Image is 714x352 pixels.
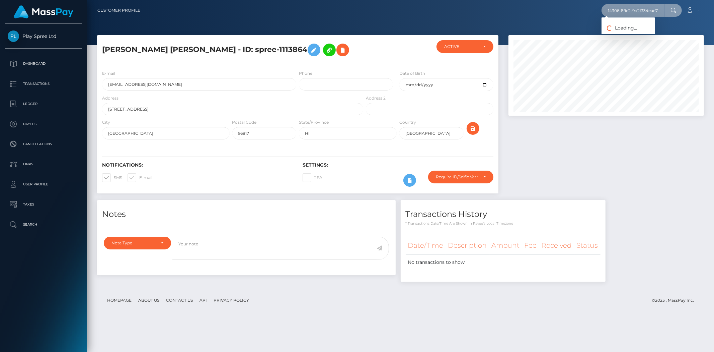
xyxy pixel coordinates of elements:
button: ACTIVE [437,40,493,53]
a: Customer Profile [97,3,140,17]
a: Ledger [5,96,82,112]
img: Play Spree Ltd [8,31,19,42]
span: Play Spree Ltd [5,33,82,39]
div: © 2025 , MassPay Inc. [652,297,699,304]
a: Cancellations [5,136,82,153]
label: Date of Birth [399,70,425,76]
a: Taxes [5,196,82,213]
th: Amount [489,236,522,255]
p: Ledger [8,99,79,109]
p: User Profile [8,179,79,189]
label: City [102,119,110,125]
div: Require ID/Selfie Verification [436,174,478,180]
img: MassPay Logo [14,5,73,18]
td: No transactions to show [406,255,601,270]
a: User Profile [5,176,82,193]
h4: Notes [102,209,391,220]
label: 2FA [303,173,322,182]
p: Links [8,159,79,169]
p: Transactions [8,79,79,89]
label: Address 2 [366,95,386,101]
a: Payees [5,116,82,132]
label: Country [399,119,416,125]
th: Received [539,236,574,255]
th: Fee [522,236,539,255]
label: E-mail [128,173,152,182]
input: Search... [602,4,664,17]
th: Date/Time [406,236,446,255]
label: State/Province [299,119,329,125]
p: Dashboard [8,59,79,69]
a: Search [5,216,82,233]
a: Links [5,156,82,173]
a: About Us [136,295,162,305]
h6: Notifications: [102,162,293,168]
h4: Transactions History [406,209,601,220]
a: Contact Us [163,295,195,305]
label: Address [102,95,118,101]
p: * Transactions date/time are shown in payee's local timezone [406,221,601,226]
button: Require ID/Selfie Verification [428,171,493,183]
h6: Settings: [303,162,493,168]
h5: [PERSON_NAME] [PERSON_NAME] - ID: spree-1113864 [102,40,360,60]
a: Transactions [5,75,82,92]
span: Loading... [602,25,637,31]
p: Payees [8,119,79,129]
a: Homepage [104,295,134,305]
a: Privacy Policy [211,295,252,305]
p: Search [8,220,79,230]
label: Postal Code [232,119,257,125]
label: E-mail [102,70,115,76]
th: Description [446,236,489,255]
a: Dashboard [5,55,82,72]
a: API [197,295,210,305]
th: Status [574,236,601,255]
label: Phone [299,70,312,76]
button: Note Type [104,237,171,249]
div: ACTIVE [444,44,478,49]
p: Cancellations [8,139,79,149]
label: SMS [102,173,122,182]
div: Note Type [111,240,156,246]
p: Taxes [8,199,79,210]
